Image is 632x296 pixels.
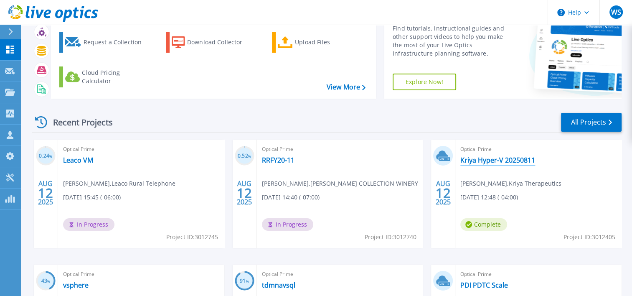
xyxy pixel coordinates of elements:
[36,151,56,161] h3: 0.24
[248,154,251,158] span: %
[235,276,254,286] h3: 91
[365,232,416,242] span: Project ID: 3012740
[563,232,615,242] span: Project ID: 3012405
[262,156,294,164] a: RRFY20-11
[435,178,451,208] div: AUG 2025
[187,34,254,51] div: Download Collector
[63,193,121,202] span: [DATE] 15:45 (-06:00)
[166,32,259,53] a: Download Collector
[460,270,617,279] span: Optical Prime
[561,113,622,132] a: All Projects
[262,270,418,279] span: Optical Prime
[262,179,418,188] span: [PERSON_NAME] , [PERSON_NAME] COLLECTION WINERY
[237,189,252,196] span: 12
[63,145,219,154] span: Optical Prime
[38,189,53,196] span: 12
[272,32,365,53] a: Upload Files
[32,112,124,133] div: Recent Projects
[460,179,561,188] span: [PERSON_NAME] , Kriya Therapeutics
[236,178,252,208] div: AUG 2025
[327,83,365,91] a: View More
[262,281,295,289] a: tdmnavsql
[36,276,56,286] h3: 43
[82,69,149,85] div: Cloud Pricing Calculator
[460,156,535,164] a: Kriya Hyper-V 20250811
[262,145,418,154] span: Optical Prime
[166,232,218,242] span: Project ID: 3012745
[246,279,249,283] span: %
[47,279,50,283] span: %
[611,9,621,15] span: WS
[393,24,512,58] div: Find tutorials, instructional guides and other support videos to help you make the most of your L...
[63,156,93,164] a: Leaco VM
[235,151,254,161] h3: 0.52
[262,193,320,202] span: [DATE] 14:40 (-07:00)
[63,218,114,231] span: In Progress
[63,270,219,279] span: Optical Prime
[295,34,362,51] div: Upload Files
[393,74,456,90] a: Explore Now!
[460,218,507,231] span: Complete
[59,66,152,87] a: Cloud Pricing Calculator
[262,218,313,231] span: In Progress
[38,178,53,208] div: AUG 2025
[59,32,152,53] a: Request a Collection
[436,189,451,196] span: 12
[460,145,617,154] span: Optical Prime
[460,193,518,202] span: [DATE] 12:48 (-04:00)
[63,179,175,188] span: [PERSON_NAME] , Leaco Rural Telephone
[460,281,508,289] a: PDI PDTC Scale
[63,281,89,289] a: vsphere
[83,34,150,51] div: Request a Collection
[49,154,52,158] span: %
